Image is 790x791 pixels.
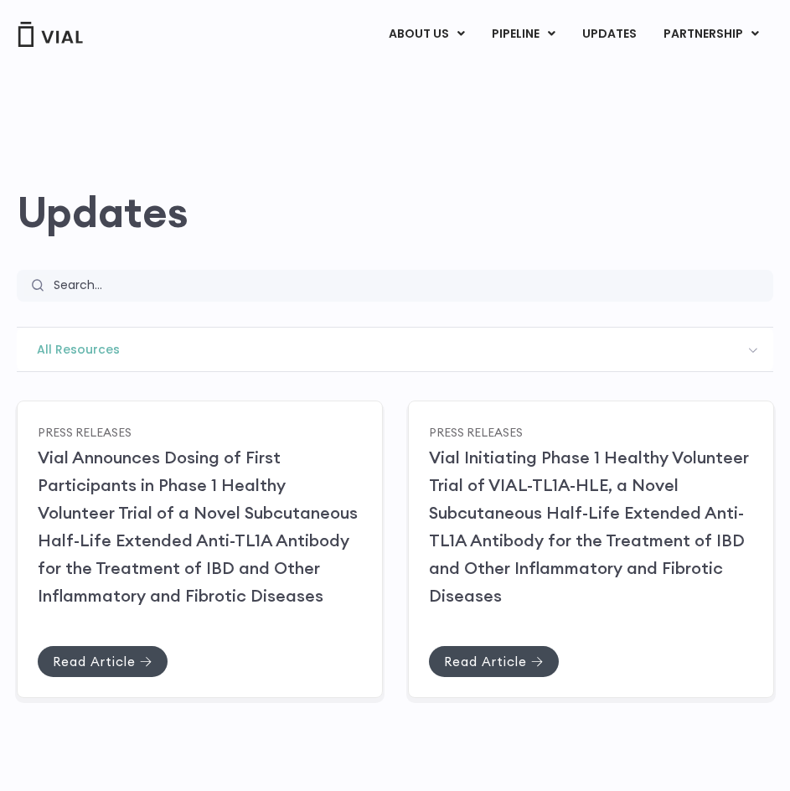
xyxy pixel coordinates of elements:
a: PARTNERSHIPMenu Toggle [650,20,772,49]
a: Vial Announces Dosing of First Participants in Phase 1 Healthy Volunteer Trial of a Novel Subcuta... [38,447,358,606]
a: Read Article [38,646,168,677]
img: Vial Logo [17,22,84,47]
span: All Resources [17,328,773,371]
a: ABOUT USMenu Toggle [375,20,478,49]
a: Press Releases [429,424,523,439]
a: PIPELINEMenu Toggle [478,20,568,49]
a: Read Article [429,646,559,677]
h2: Updates [17,188,773,236]
input: Search... [43,270,773,302]
a: UPDATES [569,20,649,49]
span: Read Article [444,655,527,668]
a: Press Releases [38,424,132,439]
a: Vial Initiating Phase 1 Healthy Volunteer Trial of VIAL-TL1A-HLE, a Novel Subcutaneous Half-Life ... [429,447,749,606]
span: Read Article [53,655,136,668]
